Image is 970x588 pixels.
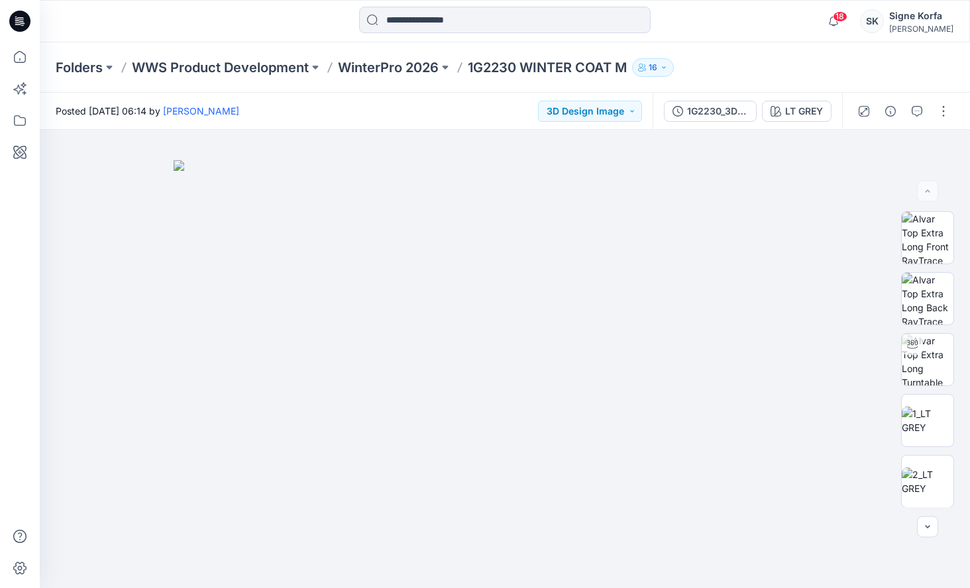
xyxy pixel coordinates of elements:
button: Details [880,101,901,122]
p: 16 [649,60,657,75]
img: Alvar Top Extra Long Turntable RayTrace [902,334,953,385]
img: eyJhbGciOiJIUzI1NiIsImtpZCI6IjAiLCJzbHQiOiJzZXMiLCJ0eXAiOiJKV1QifQ.eyJkYXRhIjp7InR5cGUiOiJzdG9yYW... [174,160,836,588]
img: 2_LT GREY [902,467,953,495]
p: 1G2230 WINTER COAT M [468,58,627,77]
img: 1_LT GREY [902,407,953,434]
button: 1G2230_3D PD_proto1_Designer comments updated [664,101,757,122]
div: 1G2230_3D PD_proto1_Designer comments updated [687,104,748,119]
a: WinterPro 2026 [338,58,439,77]
button: LT GREY [762,101,832,122]
button: 16 [632,58,674,77]
a: Folders [56,58,103,77]
a: [PERSON_NAME] [163,105,239,117]
span: 18 [833,11,847,22]
div: SK [860,9,884,33]
div: [PERSON_NAME] [889,24,953,34]
img: Alvar Top Extra Long Front RayTrace [902,212,953,264]
div: Signe Korfa [889,8,953,24]
img: Alvar Top Extra Long Back RayTrace [902,273,953,324]
a: WWS Product Development [132,58,309,77]
div: LT GREY [785,104,823,119]
span: Posted [DATE] 06:14 by [56,104,239,118]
